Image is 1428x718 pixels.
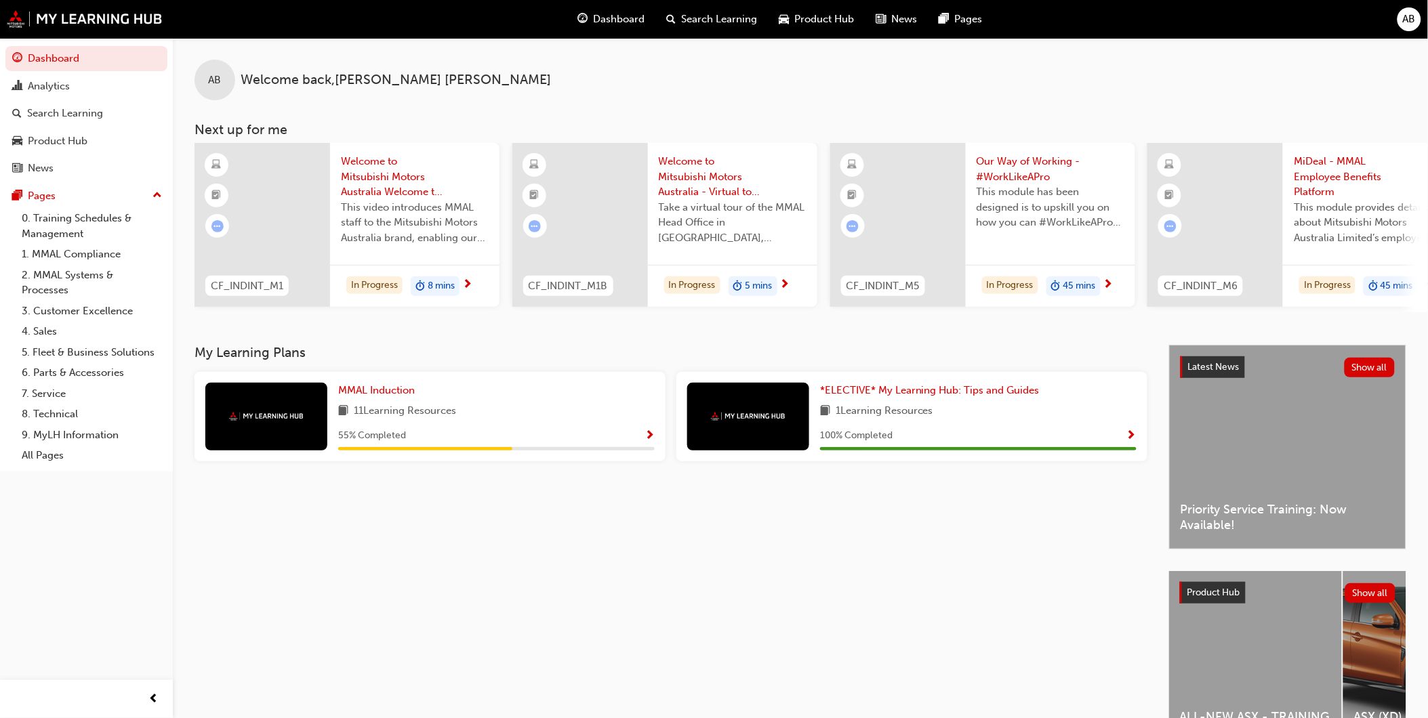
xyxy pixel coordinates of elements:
[982,276,1038,295] div: In Progress
[16,425,167,446] a: 9. MyLH Information
[1368,278,1378,295] span: duration-icon
[415,278,425,295] span: duration-icon
[769,5,865,33] a: car-iconProduct Hub
[7,10,163,28] img: mmal
[5,156,167,181] a: News
[5,129,167,154] a: Product Hub
[229,412,304,421] img: mmal
[28,133,87,149] div: Product Hub
[212,156,222,174] span: learningResourceType_ELEARNING-icon
[830,143,1135,307] a: CF_INDINT_M5Our Way of Working - #WorkLikeAProThis module has been designed is to upskill you on ...
[645,430,655,442] span: Show Progress
[529,187,539,205] span: booktick-icon
[939,11,950,28] span: pages-icon
[780,279,790,291] span: next-icon
[346,276,403,295] div: In Progress
[173,122,1428,138] h3: Next up for me
[977,154,1124,184] span: Our Way of Working - #WorkLikeAPro
[1345,358,1395,377] button: Show all
[28,79,70,94] div: Analytics
[5,101,167,126] a: Search Learning
[846,220,859,232] span: learningRecordVerb_ATTEMPT-icon
[16,383,167,404] a: 7. Service
[341,154,489,200] span: Welcome to Mitsubishi Motors Australia Welcome to Mitsubishi Motors Australia - Video (MMAL Induc...
[211,278,283,294] span: CF_INDINT_M1
[820,428,893,444] span: 100 % Completed
[1181,356,1395,378] a: Latest NewsShow all
[428,278,455,294] span: 8 mins
[5,46,167,71] a: Dashboard
[12,108,22,120] span: search-icon
[16,404,167,425] a: 8. Technical
[16,208,167,244] a: 0. Training Schedules & Management
[846,278,920,294] span: CF_INDINT_M5
[1188,361,1240,373] span: Latest News
[512,143,817,307] a: CF_INDINT_M1BWelcome to Mitsubishi Motors Australia - Virtual tour video for all MMAL staffTake a...
[892,12,918,27] span: News
[16,362,167,383] a: 6. Parts & Accessories
[820,383,1045,398] a: *ELECTIVE* My Learning Hub: Tips and Guides
[1165,156,1175,174] span: learningResourceType_ELEARNING-icon
[746,278,773,294] span: 5 mins
[711,412,786,421] img: mmal
[1398,7,1421,31] button: AB
[664,276,720,295] div: In Progress
[1187,587,1240,598] span: Product Hub
[820,403,830,420] span: book-icon
[847,156,857,174] span: learningResourceType_ELEARNING-icon
[1164,220,1177,232] span: learningRecordVerb_ATTEMPT-icon
[1181,502,1395,532] span: Priority Service Training: Now Available!
[795,12,855,27] span: Product Hub
[820,384,1040,396] span: *ELECTIVE* My Learning Hub: Tips and Guides
[529,278,608,294] span: CF_INDINT_M1B
[779,11,790,28] span: car-icon
[1103,279,1114,291] span: next-icon
[865,5,929,33] a: news-iconNews
[354,403,456,420] span: 11 Learning Resources
[656,5,769,33] a: search-iconSearch Learning
[195,345,1147,360] h3: My Learning Plans
[1169,345,1406,549] a: Latest NewsShow allPriority Service Training: Now Available!
[1051,278,1061,295] span: duration-icon
[1180,582,1395,604] a: Product HubShow all
[27,106,103,121] div: Search Learning
[955,12,983,27] span: Pages
[338,403,348,420] span: book-icon
[12,135,22,148] span: car-icon
[1381,278,1413,294] span: 45 mins
[341,200,489,246] span: This video introduces MMAL staff to the Mitsubishi Motors Australia brand, enabling our staff to ...
[16,321,167,342] a: 4. Sales
[667,11,676,28] span: search-icon
[929,5,994,33] a: pages-iconPages
[1403,12,1416,27] span: AB
[12,163,22,175] span: news-icon
[338,383,420,398] a: MMAL Induction
[594,12,645,27] span: Dashboard
[212,187,222,205] span: booktick-icon
[659,154,807,200] span: Welcome to Mitsubishi Motors Australia - Virtual tour video for all MMAL staff
[1165,187,1175,205] span: booktick-icon
[847,187,857,205] span: booktick-icon
[5,74,167,99] a: Analytics
[836,403,933,420] span: 1 Learning Resources
[645,427,655,444] button: Show Progress
[338,384,415,396] span: MMAL Induction
[5,184,167,209] button: Pages
[733,278,743,295] span: duration-icon
[28,188,56,204] div: Pages
[682,12,758,27] span: Search Learning
[1126,427,1137,444] button: Show Progress
[338,428,406,444] span: 55 % Completed
[977,184,1124,230] span: This module has been designed is to upskill you on how you can #WorkLikeAPro at Mitsubishi Motors...
[209,72,222,88] span: AB
[1063,278,1096,294] span: 45 mins
[152,187,162,205] span: up-icon
[195,143,499,307] a: CF_INDINT_M1Welcome to Mitsubishi Motors Australia Welcome to Mitsubishi Motors Australia - Video...
[1345,583,1396,603] button: Show all
[1299,276,1355,295] div: In Progress
[149,691,159,708] span: prev-icon
[211,220,224,232] span: learningRecordVerb_ATTEMPT-icon
[529,220,541,232] span: learningRecordVerb_ATTEMPT-icon
[462,279,472,291] span: next-icon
